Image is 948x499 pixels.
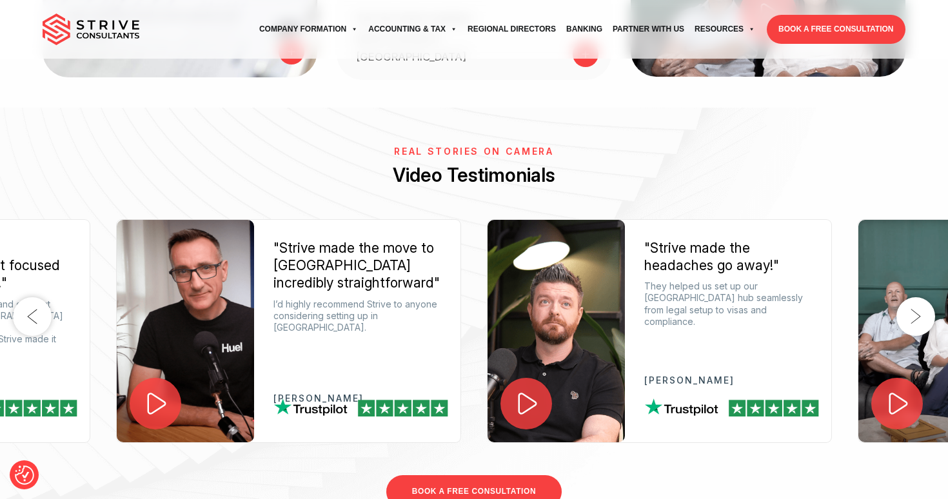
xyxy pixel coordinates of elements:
div: "Strive made the move to [GEOGRAPHIC_DATA] incredibly straightforward" [273,239,441,292]
a: Resources [689,12,760,47]
p: I’d highly recommend Strive to anyone considering setting up in [GEOGRAPHIC_DATA]. [273,298,441,334]
button: Consent Preferences [15,465,34,485]
p: [PERSON_NAME] [644,375,812,385]
img: main-logo.svg [43,14,139,46]
div: "Strive made the headaches go away!" [644,239,812,275]
img: Revisit consent button [15,465,34,485]
a: Banking [561,12,607,47]
button: Previous [13,297,52,336]
p: [PERSON_NAME] [273,393,441,403]
img: tp-review.png [274,398,448,416]
a: Accounting & Tax [363,12,462,47]
a: Regional Directors [462,12,561,47]
p: They helped us set up our [GEOGRAPHIC_DATA] hub seamlessly from legal setup to visas and compliance. [644,280,812,328]
button: Next [896,297,935,336]
a: Company Formation [254,12,363,47]
a: Partner with Us [607,12,689,47]
a: BOOK A FREE CONSULTATION [767,15,905,44]
img: tp-review.png [645,398,819,416]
